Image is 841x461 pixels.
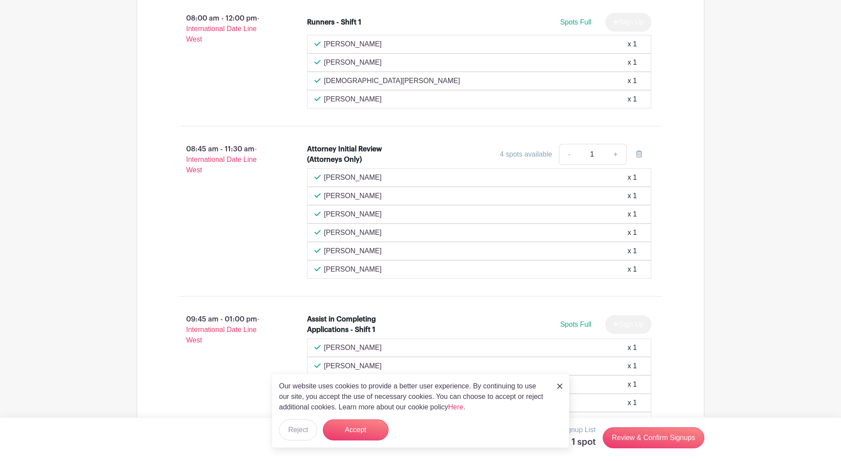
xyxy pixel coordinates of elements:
[324,191,382,201] p: [PERSON_NAME]
[628,94,637,105] div: x 1
[605,144,627,165] a: +
[628,398,637,408] div: x 1
[279,419,317,440] button: Reject
[603,427,704,448] a: Review & Confirm Signups
[557,384,562,389] img: close_button-5f87c8562297e5c2d7936805f587ecaba9071eb48480494691a3f1689db116b3.svg
[165,10,293,48] p: 08:00 am - 12:00 pm
[324,246,382,256] p: [PERSON_NAME]
[165,311,293,349] p: 09:45 am - 01:00 pm
[628,39,637,49] div: x 1
[186,14,259,43] span: - International Date Line West
[628,264,637,275] div: x 1
[324,172,382,183] p: [PERSON_NAME]
[307,144,383,165] div: Attorney Initial Review (Attorneys Only)
[186,145,257,174] span: - International Date Line West
[448,403,463,411] a: Here
[628,172,637,183] div: x 1
[628,57,637,68] div: x 1
[324,209,382,220] p: [PERSON_NAME]
[628,342,637,353] div: x 1
[324,227,382,238] p: [PERSON_NAME]
[307,17,361,28] div: Runners - Shift 1
[628,416,637,426] div: x 1
[559,144,579,165] a: -
[561,425,596,435] p: Signup List
[628,246,637,256] div: x 1
[628,76,637,86] div: x 1
[279,381,548,412] p: Our website uses cookies to provide a better user experience. By continuing to use our site, you ...
[324,39,382,49] p: [PERSON_NAME]
[628,379,637,390] div: x 1
[165,140,293,179] p: 08:45 am - 11:30 am
[628,361,637,371] div: x 1
[324,94,382,105] p: [PERSON_NAME]
[307,314,383,335] div: Assist in Completing Applications - Shift 1
[560,321,591,328] span: Spots Full
[324,264,382,275] p: [PERSON_NAME]
[324,57,382,68] p: [PERSON_NAME]
[323,419,389,440] button: Accept
[628,209,637,220] div: x 1
[560,18,591,26] span: Spots Full
[628,191,637,201] div: x 1
[186,315,259,344] span: - International Date Line West
[324,76,460,86] p: [DEMOGRAPHIC_DATA][PERSON_NAME]
[324,342,382,353] p: [PERSON_NAME]
[628,227,637,238] div: x 1
[324,361,382,371] p: [PERSON_NAME]
[561,437,596,447] h5: 1 spot
[500,149,552,160] div: 4 spots available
